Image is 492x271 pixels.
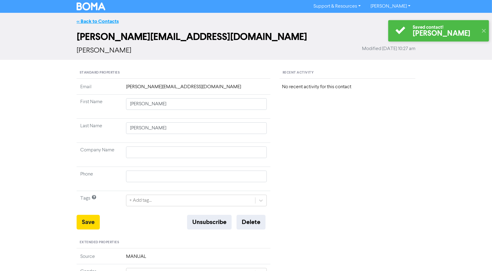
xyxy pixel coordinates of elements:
[77,119,122,143] td: Last Name
[366,2,415,11] a: [PERSON_NAME]
[362,45,415,52] span: Modified [DATE] 10:27 am
[122,83,270,95] td: [PERSON_NAME][EMAIL_ADDRESS][DOMAIN_NAME]
[77,95,122,119] td: First Name
[122,253,270,264] td: MANUAL
[77,67,270,79] div: Standard Properties
[413,24,478,31] div: Saved contact!
[77,215,100,229] button: Save
[77,191,122,215] td: Tags
[77,31,415,43] h2: [PERSON_NAME][EMAIL_ADDRESS][DOMAIN_NAME]
[282,83,413,91] div: No recent activity for this contact
[77,2,105,10] img: BOMA Logo
[77,253,122,264] td: Source
[187,215,232,229] button: Unsubscribe
[129,197,152,204] div: + Add tag...
[77,83,122,95] td: Email
[77,167,122,191] td: Phone
[77,47,131,54] span: [PERSON_NAME]
[461,242,492,271] iframe: Chat Widget
[309,2,366,11] a: Support & Resources
[280,67,415,79] div: Recent Activity
[413,31,478,37] div: [PERSON_NAME]
[77,237,270,248] div: Extended Properties
[237,215,266,229] button: Delete
[77,143,122,167] td: Company Name
[77,18,119,24] a: << Back to Contacts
